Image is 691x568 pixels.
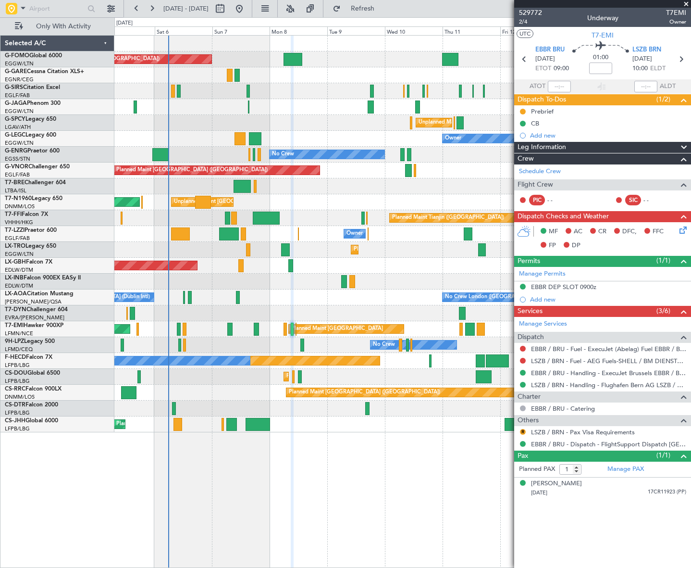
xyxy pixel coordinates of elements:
[531,404,595,413] a: EBBR / BRU - Catering
[531,107,554,115] div: Prebrief
[5,101,27,106] span: G-JAGA
[587,13,618,23] div: Underway
[5,259,26,265] span: LX-GBH
[272,147,294,162] div: No Crew
[518,332,544,343] span: Dispatch
[354,242,417,257] div: Planned Maint Dusseldorf
[549,227,558,237] span: MF
[518,451,528,462] span: Pax
[5,180,66,186] a: T7-BREChallenger 604
[116,417,268,431] div: Planned Maint [GEOGRAPHIC_DATA] ([GEOGRAPHIC_DATA])
[5,196,32,202] span: T7-N1960
[598,227,606,237] span: CR
[593,53,608,63] span: 01:00
[5,53,29,59] span: G-FOMO
[531,489,547,496] span: [DATE]
[648,488,686,496] span: 17CR11923 (PP)
[97,26,155,35] div: Fri 5
[650,64,666,74] span: ELDT
[5,378,30,385] a: LFPB/LBG
[5,409,30,417] a: LFPB/LBG
[500,26,558,35] div: Fri 12
[519,269,566,279] a: Manage Permits
[5,323,63,328] a: T7-EMIHawker 900XP
[531,369,686,377] a: EBBR / BRU - Handling - ExecuJet Brussels EBBR / BRU
[5,418,25,424] span: CS-JHH
[5,85,60,90] a: G-SIRSCitation Excel
[531,440,686,448] a: EBBR / BRU - Dispatch - FlightSupport Dispatch [GEOGRAPHIC_DATA]
[607,465,644,474] a: Manage PAX
[5,339,24,344] span: 9H-LPZ
[518,415,539,426] span: Others
[643,196,665,204] div: - -
[531,119,539,127] div: CB
[531,479,582,489] div: [PERSON_NAME]
[5,346,33,353] a: LFMD/CEQ
[653,227,664,237] span: FFC
[5,85,23,90] span: G-SIRS
[155,26,212,35] div: Sat 6
[174,195,332,209] div: Unplanned Maint [GEOGRAPHIC_DATA] ([GEOGRAPHIC_DATA])
[5,212,48,217] a: T7-FFIFalcon 7X
[5,180,25,186] span: T7-BRE
[5,251,34,258] a: EGGW/LTN
[520,429,526,435] button: R
[5,108,34,115] a: EGGW/LTN
[5,298,62,305] a: [PERSON_NAME]/QSA
[5,124,31,131] a: LGAV/ATH
[5,243,56,249] a: LX-TROLegacy 650
[554,64,569,74] span: 09:00
[5,227,25,233] span: T7-LZZI
[5,339,55,344] a: 9H-LPZLegacy 500
[5,402,25,408] span: CS-DTR
[5,155,30,163] a: EGSS/STN
[289,385,440,400] div: Planned Maint [GEOGRAPHIC_DATA] ([GEOGRAPHIC_DATA])
[632,54,652,64] span: [DATE]
[518,211,609,222] span: Dispatch Checks and Weather
[666,8,686,18] span: T7EMI
[5,386,25,392] span: CS-RRC
[531,345,686,353] a: EBBR / BRU - Fuel - ExecuJet (Abelag) Fuel EBBR / BRU
[656,255,670,265] span: (1/1)
[445,131,461,146] div: Owner
[163,4,209,13] span: [DATE] - [DATE]
[5,212,22,217] span: T7-FFI
[632,64,648,74] span: 10:00
[385,26,443,35] div: Wed 10
[5,259,52,265] a: LX-GBHFalcon 7X
[5,116,25,122] span: G-SPCY
[572,241,580,251] span: DP
[656,306,670,316] span: (3/6)
[5,354,26,360] span: F-HECD
[5,227,57,233] a: T7-LZZIPraetor 600
[5,203,35,210] a: DNMM/LOS
[622,227,637,237] span: DFC,
[5,92,30,99] a: EGLF/FAB
[518,142,566,153] span: Leg Information
[535,45,565,55] span: EBBR BRU
[5,164,28,170] span: G-VNOR
[5,171,30,178] a: EGLF/FAB
[5,266,33,274] a: EDLW/DTM
[518,94,566,105] span: Dispatch To-Dos
[286,369,438,384] div: Planned Maint [GEOGRAPHIC_DATA] ([GEOGRAPHIC_DATA])
[5,101,61,106] a: G-JAGAPhenom 300
[660,82,676,91] span: ALDT
[5,139,34,147] a: EGGW/LTN
[518,391,541,403] span: Charter
[5,275,81,281] a: LX-INBFalcon 900EX EASy II
[419,115,574,130] div: Unplanned Maint [GEOGRAPHIC_DATA] ([PERSON_NAME] Intl)
[5,69,27,75] span: G-GARE
[5,60,34,67] a: EGGW/LTN
[328,1,386,16] button: Refresh
[548,81,571,92] input: --:--
[531,428,635,436] a: LSZB / BRN - Pax Visa Requirements
[327,26,385,35] div: Tue 9
[5,275,24,281] span: LX-INB
[5,386,62,392] a: CS-RRCFalcon 900LX
[116,19,133,27] div: [DATE]
[291,322,383,336] div: Planned Maint [GEOGRAPHIC_DATA]
[574,227,582,237] span: AC
[518,306,543,317] span: Services
[270,26,327,35] div: Mon 8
